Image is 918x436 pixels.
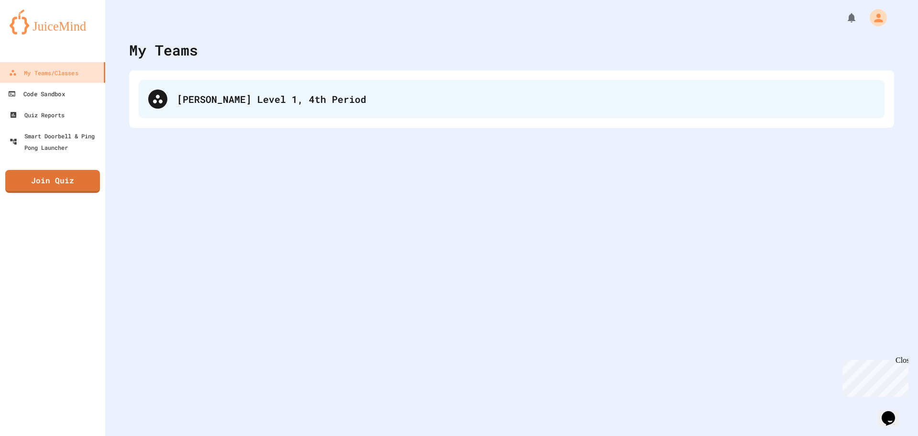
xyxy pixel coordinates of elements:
div: My Teams [129,39,198,61]
div: My Account [860,7,889,29]
img: logo-orange.svg [10,10,96,34]
div: [PERSON_NAME] Level 1, 4th Period [139,80,885,118]
div: My Notifications [828,10,860,26]
div: Smart Doorbell & Ping Pong Launcher [10,130,101,153]
div: My Teams/Classes [9,67,78,78]
div: Code Sandbox [8,88,65,100]
div: Chat with us now!Close [4,4,66,61]
a: Join Quiz [5,170,100,193]
div: Quiz Reports [10,109,65,121]
iframe: chat widget [878,398,908,426]
iframe: chat widget [839,356,908,397]
div: [PERSON_NAME] Level 1, 4th Period [177,92,875,106]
